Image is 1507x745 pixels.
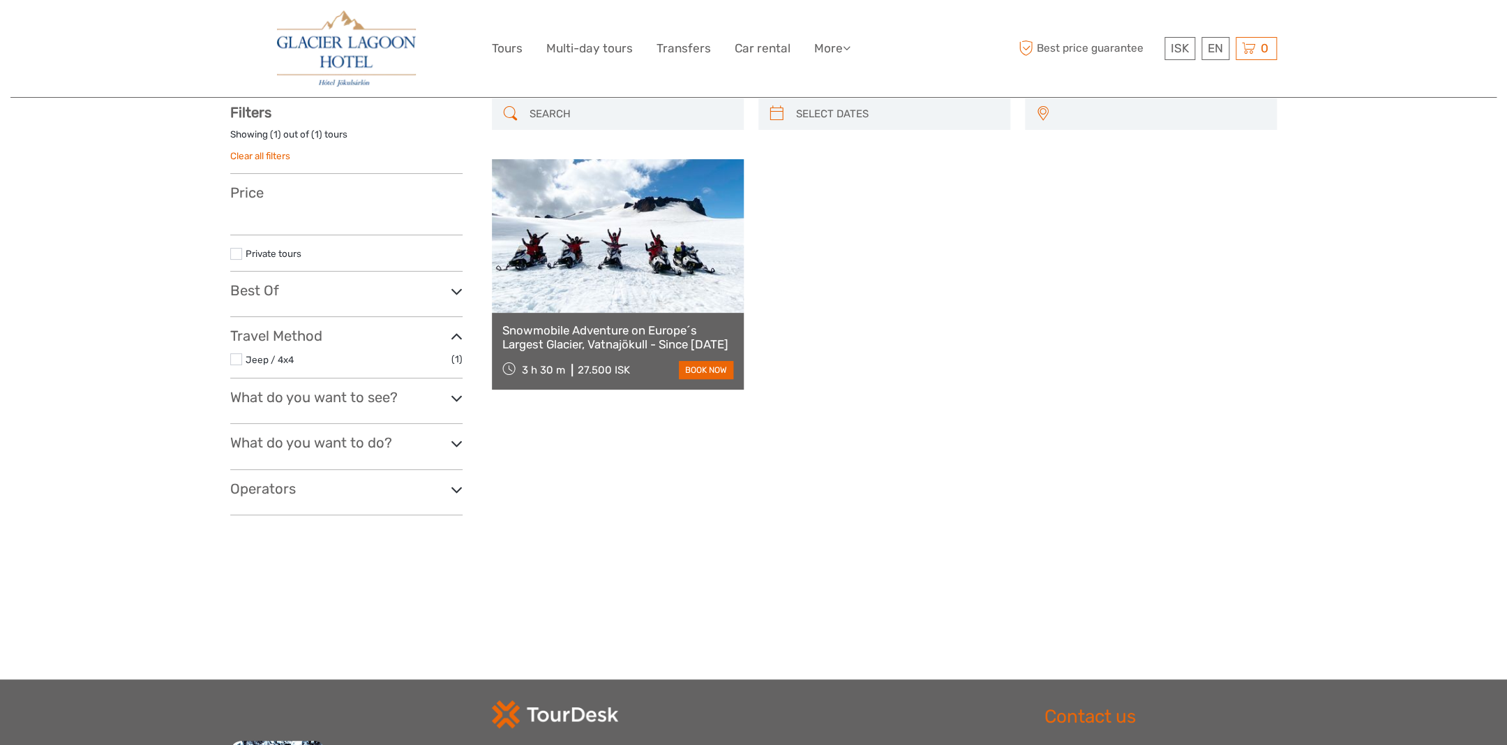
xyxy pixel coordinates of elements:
[230,434,463,451] h3: What do you want to do?
[735,38,790,59] a: Car rental
[315,128,319,141] label: 1
[246,354,294,365] a: Jeep / 4x4
[230,150,290,161] a: Clear all filters
[657,38,711,59] a: Transfers
[1044,706,1277,728] h2: Contact us
[814,38,850,59] a: More
[1015,37,1161,60] span: Best price guarantee
[230,128,463,149] div: Showing ( ) out of ( ) tours
[522,364,565,376] span: 3 h 30 m
[277,10,415,87] img: 2790-86ba44ba-e5e5-4a53-8ab7-28051417b7bc_logo_big.jpg
[1259,41,1270,55] span: 0
[273,128,278,141] label: 1
[1171,41,1189,55] span: ISK
[246,248,301,259] a: Private tours
[230,184,463,201] h3: Price
[492,700,618,728] img: td-logo-white.png
[230,389,463,406] h3: What do you want to see?
[1201,37,1229,60] div: EN
[502,323,733,352] a: Snowmobile Adventure on Europe´s Largest Glacier, Vatnajökull - Since [DATE]
[578,364,630,376] div: 27.500 ISK
[679,361,733,379] a: book now
[451,351,463,367] span: (1)
[230,282,463,299] h3: Best Of
[230,104,271,121] strong: Filters
[492,38,523,59] a: Tours
[524,102,737,126] input: SEARCH
[230,480,463,497] h3: Operators
[230,327,463,344] h3: Travel Method
[790,102,1003,126] input: SELECT DATES
[546,38,633,59] a: Multi-day tours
